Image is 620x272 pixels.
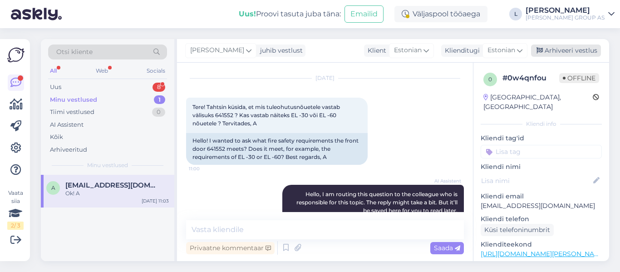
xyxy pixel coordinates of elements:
p: Kliendi tag'id [481,134,602,143]
div: Tiimi vestlused [50,108,94,117]
span: Minu vestlused [87,161,128,169]
div: Uus [50,83,61,92]
p: Klienditeekond [481,240,602,249]
span: 11:00 [189,165,223,172]
span: Estonian [487,45,515,55]
div: AI Assistent [50,120,84,129]
p: Kliendi telefon [481,214,602,224]
input: Lisa nimi [481,176,591,186]
div: Väljaspool tööaega [394,6,487,22]
div: Küsi telefoninumbrit [481,224,554,236]
p: [EMAIL_ADDRESS][DOMAIN_NAME] [481,201,602,211]
div: 2 / 3 [7,222,24,230]
div: Proovi tasuta juba täna: [239,9,341,20]
span: alkapone1969@gmail.com [65,181,160,189]
span: Estonian [394,45,422,55]
div: Kliendi info [481,120,602,128]
span: Saada [434,244,460,252]
a: [PERSON_NAME][PERSON_NAME] GROUP AS [526,7,615,21]
img: Askly Logo [7,46,25,64]
div: # 0w4qnfou [502,73,559,84]
div: Kõik [50,133,63,142]
span: Hello, I am routing this question to the colleague who is responsible for this topic. The reply m... [296,191,459,214]
a: [URL][DOMAIN_NAME][PERSON_NAME] [481,250,606,258]
div: [GEOGRAPHIC_DATA], [GEOGRAPHIC_DATA] [483,93,593,112]
span: Otsi kliente [56,47,93,57]
p: Kliendi nimi [481,162,602,172]
input: Lisa tag [481,145,602,158]
div: Socials [145,65,167,77]
div: L [509,8,522,20]
p: Kliendi email [481,192,602,201]
div: Klienditugi [441,46,480,55]
div: Arhiveeri vestlus [531,45,601,57]
button: Emailid [344,5,384,23]
span: 0 [488,76,492,83]
div: [DATE] [186,74,464,82]
b: Uus! [239,10,256,18]
div: Ok! A [65,189,169,198]
div: 1 [154,95,165,104]
div: 8 [153,83,165,92]
div: [PERSON_NAME] GROUP AS [526,14,605,21]
div: Web [94,65,110,77]
div: Arhiveeritud [50,145,87,154]
span: Tere! Tahtsin küsida, et mis tuleohutusnõuetele vastab välisuks 641552 ? Kas vastab näiteks EL -3... [192,104,341,127]
div: Klient [364,46,386,55]
div: Minu vestlused [50,95,97,104]
span: AI Assistent [427,178,461,184]
div: [DATE] 11:03 [142,198,169,204]
div: All [48,65,59,77]
span: [PERSON_NAME] [190,45,244,55]
div: [PERSON_NAME] [526,7,605,14]
span: Offline [559,73,599,83]
div: Hello! I wanted to ask what fire safety requirements the front door 641552 meets? Does it meet, f... [186,133,368,165]
div: juhib vestlust [256,46,303,55]
div: Vaata siia [7,189,24,230]
div: 0 [152,108,165,117]
div: Privaatne kommentaar [186,242,275,254]
span: a [51,184,55,191]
